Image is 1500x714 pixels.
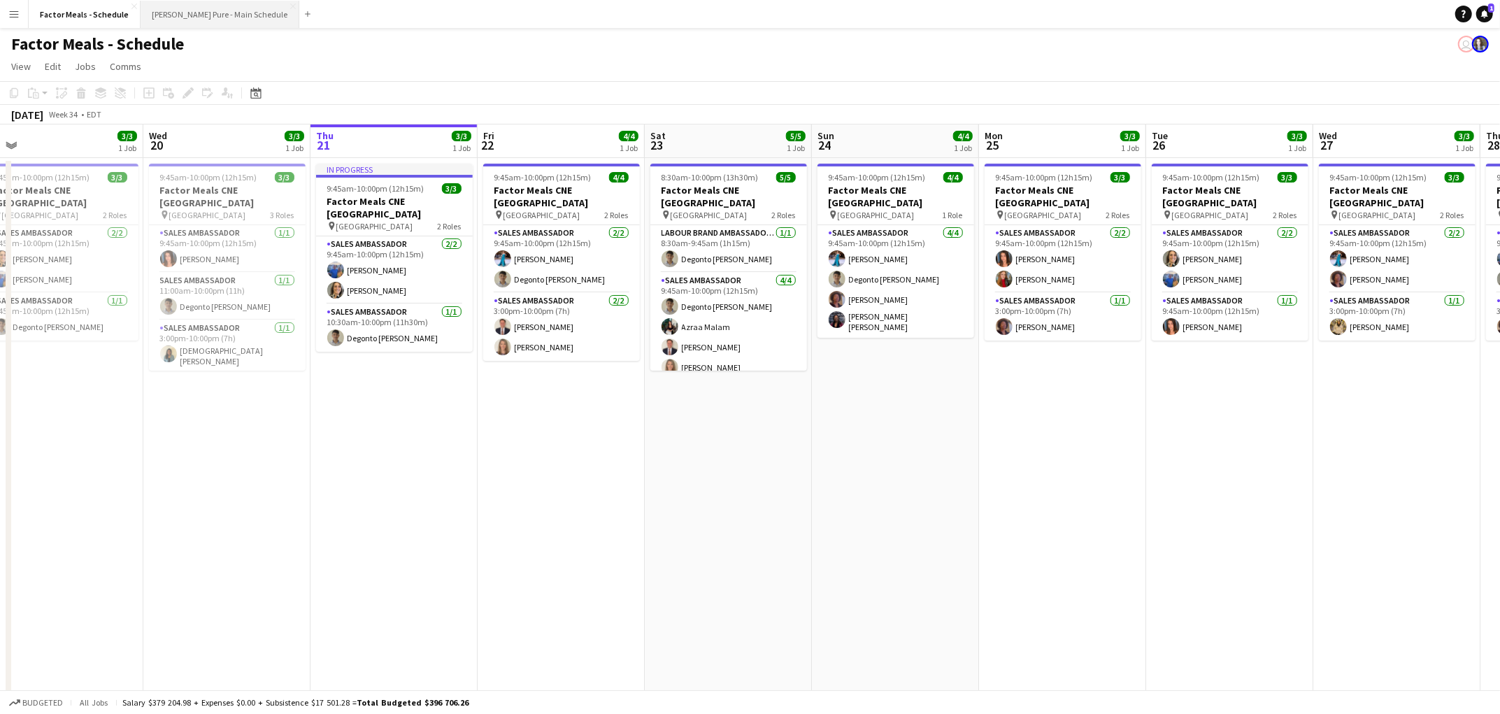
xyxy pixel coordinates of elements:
[650,225,807,273] app-card-role: Labour Brand Ambassadors1/18:30am-9:45am (1h15m)Degonto [PERSON_NAME]
[650,184,807,209] h3: Factor Meals CNE [GEOGRAPHIC_DATA]
[985,129,1003,142] span: Mon
[271,210,294,220] span: 3 Roles
[1273,210,1297,220] span: 2 Roles
[357,697,469,708] span: Total Budgeted $396 706.26
[943,210,963,220] span: 1 Role
[110,60,141,73] span: Comms
[619,131,638,141] span: 4/4
[314,137,334,153] span: 21
[1317,137,1337,153] span: 27
[29,1,141,28] button: Factor Meals - Schedule
[609,172,629,183] span: 4/4
[983,137,1003,153] span: 25
[316,129,334,142] span: Thu
[1445,172,1464,183] span: 3/3
[316,236,473,304] app-card-role: Sales Ambassador2/29:45am-10:00pm (12h15m)[PERSON_NAME][PERSON_NAME]
[149,320,306,372] app-card-role: Sales Ambassador1/13:00pm-10:00pm (7h)[DEMOGRAPHIC_DATA] [PERSON_NAME]
[996,172,1093,183] span: 9:45am-10:00pm (12h15m)
[1472,36,1489,52] app-user-avatar: Ashleigh Rains
[46,109,81,120] span: Week 34
[336,221,413,231] span: [GEOGRAPHIC_DATA]
[11,60,31,73] span: View
[22,698,63,708] span: Budgeted
[1319,129,1337,142] span: Wed
[985,164,1141,341] app-job-card: 9:45am-10:00pm (12h15m)3/3Factor Meals CNE [GEOGRAPHIC_DATA] [GEOGRAPHIC_DATA]2 RolesSales Ambass...
[2,210,79,220] span: [GEOGRAPHIC_DATA]
[1330,172,1427,183] span: 9:45am-10:00pm (12h15m)
[169,210,246,220] span: [GEOGRAPHIC_DATA]
[1152,225,1308,293] app-card-role: Sales Ambassador2/29:45am-10:00pm (12h15m)[PERSON_NAME][PERSON_NAME]
[838,210,915,220] span: [GEOGRAPHIC_DATA]
[7,695,65,711] button: Budgeted
[149,184,306,209] h3: Factor Meals CNE [GEOGRAPHIC_DATA]
[648,137,666,153] span: 23
[483,293,640,361] app-card-role: Sales Ambassador2/23:00pm-10:00pm (7h)[PERSON_NAME][PERSON_NAME]
[149,273,306,320] app-card-role: Sales Ambassador1/111:00am-10:00pm (11h)Degonto [PERSON_NAME]
[787,143,805,153] div: 1 Job
[1319,293,1476,341] app-card-role: Sales Ambassador1/13:00pm-10:00pm (7h)[PERSON_NAME]
[1121,143,1139,153] div: 1 Job
[671,210,748,220] span: [GEOGRAPHIC_DATA]
[503,210,580,220] span: [GEOGRAPHIC_DATA]
[285,143,303,153] div: 1 Job
[327,183,424,194] span: 9:45am-10:00pm (12h15m)
[815,137,834,153] span: 24
[483,129,494,142] span: Fri
[1455,143,1473,153] div: 1 Job
[316,304,473,352] app-card-role: Sales Ambassador1/110:30am-10:00pm (11h30m)Degonto [PERSON_NAME]
[817,184,974,209] h3: Factor Meals CNE [GEOGRAPHIC_DATA]
[1152,164,1308,341] div: 9:45am-10:00pm (12h15m)3/3Factor Meals CNE [GEOGRAPHIC_DATA] [GEOGRAPHIC_DATA]2 RolesSales Ambass...
[1120,131,1140,141] span: 3/3
[104,57,147,76] a: Comms
[650,164,807,371] app-job-card: 8:30am-10:00pm (13h30m)5/5Factor Meals CNE [GEOGRAPHIC_DATA] [GEOGRAPHIC_DATA]2 RolesLabour Brand...
[483,225,640,293] app-card-role: Sales Ambassador2/29:45am-10:00pm (12h15m)[PERSON_NAME]Degonto [PERSON_NAME]
[160,172,257,183] span: 9:45am-10:00pm (12h15m)
[943,172,963,183] span: 4/4
[149,164,306,371] app-job-card: 9:45am-10:00pm (12h15m)3/3Factor Meals CNE [GEOGRAPHIC_DATA] [GEOGRAPHIC_DATA]3 RolesSales Ambass...
[452,143,471,153] div: 1 Job
[442,183,462,194] span: 3/3
[438,221,462,231] span: 2 Roles
[103,210,127,220] span: 2 Roles
[483,164,640,361] app-job-card: 9:45am-10:00pm (12h15m)4/4Factor Meals CNE [GEOGRAPHIC_DATA] [GEOGRAPHIC_DATA]2 RolesSales Ambass...
[1319,164,1476,341] app-job-card: 9:45am-10:00pm (12h15m)3/3Factor Meals CNE [GEOGRAPHIC_DATA] [GEOGRAPHIC_DATA]2 RolesSales Ambass...
[1458,36,1475,52] app-user-avatar: Tifany Scifo
[285,131,304,141] span: 3/3
[141,1,299,28] button: [PERSON_NAME] Pure - Main Schedule
[1441,210,1464,220] span: 2 Roles
[452,131,471,141] span: 3/3
[1288,143,1306,153] div: 1 Job
[87,109,101,120] div: EDT
[1172,210,1249,220] span: [GEOGRAPHIC_DATA]
[1152,293,1308,341] app-card-role: Sales Ambassador1/19:45am-10:00pm (12h15m)[PERSON_NAME]
[985,293,1141,341] app-card-role: Sales Ambassador1/13:00pm-10:00pm (7h)[PERSON_NAME]
[1278,172,1297,183] span: 3/3
[985,225,1141,293] app-card-role: Sales Ambassador2/29:45am-10:00pm (12h15m)[PERSON_NAME][PERSON_NAME]
[954,143,972,153] div: 1 Job
[494,172,592,183] span: 9:45am-10:00pm (12h15m)
[1476,6,1493,22] a: 1
[75,60,96,73] span: Jobs
[1319,184,1476,209] h3: Factor Meals CNE [GEOGRAPHIC_DATA]
[149,225,306,273] app-card-role: Sales Ambassador1/19:45am-10:00pm (12h15m)[PERSON_NAME]
[1319,225,1476,293] app-card-role: Sales Ambassador2/29:45am-10:00pm (12h15m)[PERSON_NAME][PERSON_NAME]
[772,210,796,220] span: 2 Roles
[1110,172,1130,183] span: 3/3
[117,131,137,141] span: 3/3
[6,57,36,76] a: View
[817,164,974,338] app-job-card: 9:45am-10:00pm (12h15m)4/4Factor Meals CNE [GEOGRAPHIC_DATA] [GEOGRAPHIC_DATA]1 RoleSales Ambassa...
[11,34,184,55] h1: Factor Meals - Schedule
[1106,210,1130,220] span: 2 Roles
[77,697,110,708] span: All jobs
[122,697,469,708] div: Salary $379 204.98 + Expenses $0.00 + Subsistence $17 501.28 =
[275,172,294,183] span: 3/3
[316,164,473,352] app-job-card: In progress9:45am-10:00pm (12h15m)3/3Factor Meals CNE [GEOGRAPHIC_DATA] [GEOGRAPHIC_DATA]2 RolesS...
[149,129,167,142] span: Wed
[108,172,127,183] span: 3/3
[650,129,666,142] span: Sat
